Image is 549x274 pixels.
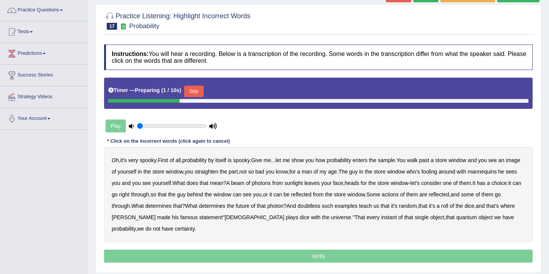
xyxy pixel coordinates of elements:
[430,214,444,220] b: object
[398,214,403,220] b: of
[415,214,429,220] b: single
[327,157,351,163] b: probability
[112,191,118,198] b: go
[182,157,207,163] b: probability
[437,203,440,209] b: a
[186,180,198,186] b: does
[286,214,299,220] b: plays
[487,180,490,186] b: a
[220,169,227,175] b: the
[478,214,493,220] b: object
[283,157,290,163] b: me
[0,65,87,84] a: Success Stories
[325,191,332,198] b: the
[263,191,268,198] b: or
[185,203,197,209] b: What
[184,86,203,97] button: Skip
[104,11,250,30] h2: Practice Listening: Highlight Incorrect Words
[108,88,181,93] h5: Timer —
[328,169,337,175] b: age
[495,191,501,198] b: go
[158,191,167,198] b: that
[112,169,116,175] b: of
[482,191,493,198] b: them
[396,157,406,163] b: You
[289,169,295,175] b: for
[112,51,149,57] b: Instructions:
[446,214,454,220] b: that
[421,169,437,175] b: fooling
[231,180,244,186] b: beam
[248,169,254,175] b: so
[132,180,141,186] b: you
[297,203,320,209] b: doubtless
[112,157,119,163] b: Oh
[321,180,332,186] b: your
[175,157,181,163] b: all
[322,203,333,209] b: such
[333,180,343,186] b: face
[459,180,471,186] b: them
[119,191,129,198] b: right
[381,214,397,220] b: instant
[276,169,288,175] b: know
[361,180,367,186] b: for
[359,203,372,209] b: teach
[229,169,238,175] b: part
[227,203,234,209] b: the
[400,191,405,198] b: of
[112,214,156,220] b: [PERSON_NAME]
[369,157,376,163] b: the
[162,226,173,232] b: have
[161,87,163,93] b: (
[120,157,127,163] b: it's
[477,180,486,186] b: has
[345,180,359,186] b: heads
[152,169,164,175] b: store
[291,191,311,198] b: reflected
[449,157,467,163] b: window
[173,203,182,209] b: that
[153,226,160,232] b: not
[151,191,156,198] b: so
[228,157,231,163] b: is
[313,191,324,198] b: from
[429,191,449,198] b: reflected
[0,21,87,40] a: Tests
[284,191,290,198] b: be
[456,214,477,220] b: quantum
[365,169,372,175] b: the
[502,214,514,220] b: have
[267,203,284,209] b: photon
[199,180,208,186] b: that
[263,157,271,163] b: me
[468,169,497,175] b: mannequins
[173,180,185,186] b: What
[284,180,303,186] b: sunlight
[199,214,223,220] b: statement
[512,180,521,186] b: can
[170,157,174,163] b: of
[152,180,171,186] b: yourself
[140,157,156,163] b: spooky
[374,203,379,209] b: us
[300,214,310,220] b: dice
[0,108,87,127] a: Your Account
[158,157,168,163] b: First
[468,157,477,163] b: and
[322,214,329,220] b: the
[104,147,533,242] div: , . , . ... . , , , . . ? , - . : , , . , . ? ? , , " ." , , .
[506,157,520,163] b: image
[145,226,151,232] b: do
[486,203,499,209] b: that’s
[253,191,262,198] b: you
[137,226,144,232] b: we
[421,180,441,186] b: consider
[506,169,517,175] b: sees
[143,169,151,175] b: the
[215,157,226,163] b: itself
[355,214,365,220] b: That
[443,180,451,186] b: one
[273,191,282,198] b: can
[339,169,348,175] b: The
